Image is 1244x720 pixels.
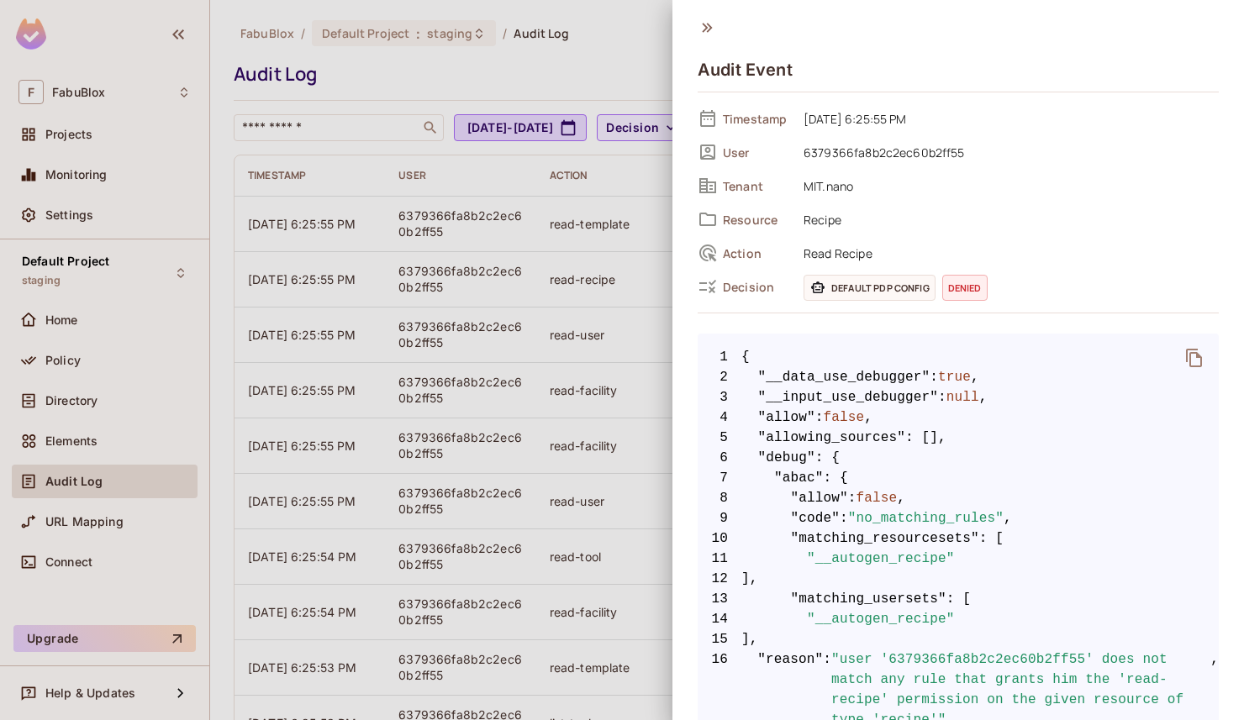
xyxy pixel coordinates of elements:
span: 6 [698,448,741,468]
span: MIT.nano [795,176,1219,196]
span: 2 [698,367,741,387]
span: , [1004,508,1012,528]
span: 1 [698,347,741,367]
span: 12 [698,569,741,589]
span: denied [942,275,988,301]
span: Default PDP config [804,275,936,301]
span: Recipe [795,209,1219,229]
span: "code" [791,508,841,528]
span: 15 [698,629,741,649]
span: "__autogen_recipe" [807,609,955,629]
span: 13 [698,589,741,609]
span: "__data_use_debugger" [758,367,930,387]
span: User [723,145,790,160]
span: ], [698,569,1219,589]
span: "__input_use_debugger" [758,387,939,407]
span: 5 [698,428,741,448]
span: : [], [905,428,946,448]
span: Tenant [723,178,790,194]
span: "no_matching_rules" [848,508,1004,528]
span: 10 [698,528,741,549]
span: 6379366fa8b2c2ec60b2ff55 [795,142,1219,162]
span: Read Recipe [795,243,1219,263]
span: "matching_usersets" [791,589,946,609]
span: 7 [698,468,741,488]
span: , [864,407,872,428]
span: Timestamp [723,111,790,127]
span: "allow" [791,488,848,508]
span: : { [815,448,840,468]
span: null [946,387,979,407]
span: : [930,367,938,387]
span: 8 [698,488,741,508]
span: false [824,407,865,428]
span: : [848,488,857,508]
span: 4 [698,407,741,428]
span: 9 [698,508,741,528]
span: 3 [698,387,741,407]
span: "allow" [758,407,815,428]
span: : [815,407,824,428]
h4: Audit Event [698,60,793,80]
span: , [971,367,979,387]
span: Resource [723,212,790,228]
span: 11 [698,549,741,569]
span: , [897,488,905,508]
span: [DATE] 6:25:55 PM [795,108,1219,129]
span: ], [698,629,1219,649]
span: false [857,488,898,508]
span: "__autogen_recipe" [807,549,955,569]
span: true [938,367,971,387]
span: : { [824,468,848,488]
span: : [938,387,946,407]
span: , [979,387,988,407]
span: : [840,508,848,528]
span: "debug" [758,448,815,468]
span: "abac" [774,468,824,488]
span: "allowing_sources" [758,428,906,448]
span: { [741,347,750,367]
span: 14 [698,609,741,629]
span: Action [723,245,790,261]
span: Decision [723,279,790,295]
span: : [ [979,528,1004,549]
button: delete [1174,338,1215,378]
span: : [ [946,589,971,609]
span: "matching_resourcesets" [791,528,979,549]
